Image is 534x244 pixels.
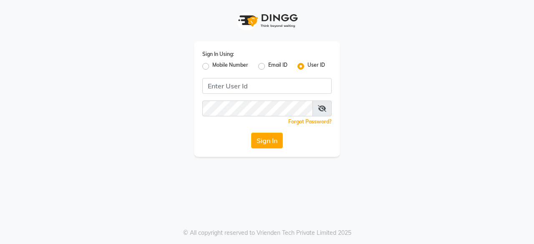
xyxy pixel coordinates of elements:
[288,118,332,125] a: Forgot Password?
[307,61,325,71] label: User ID
[202,101,313,116] input: Username
[202,78,332,94] input: Username
[251,133,283,148] button: Sign In
[202,50,234,58] label: Sign In Using:
[212,61,248,71] label: Mobile Number
[268,61,287,71] label: Email ID
[234,8,300,33] img: logo1.svg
